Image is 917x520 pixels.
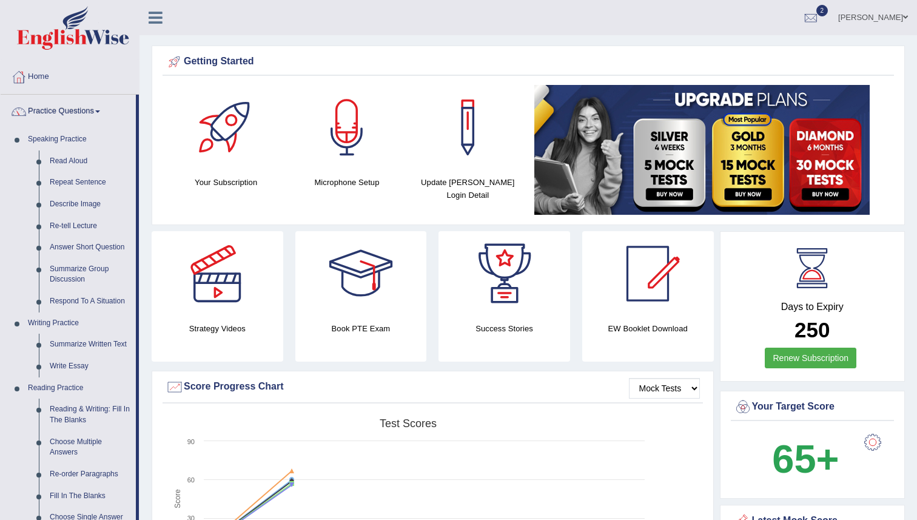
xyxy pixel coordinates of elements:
[816,5,828,16] span: 2
[187,476,195,484] text: 60
[414,176,522,201] h4: Update [PERSON_NAME] Login Detail
[794,318,830,342] b: 250
[1,95,136,125] a: Practice Questions
[187,438,195,445] text: 90
[44,258,136,291] a: Summarize Group Discussion
[152,322,283,335] h4: Strategy Videos
[44,237,136,258] a: Answer Short Question
[44,334,136,356] a: Summarize Written Text
[734,302,892,312] h4: Days to Expiry
[44,194,136,215] a: Describe Image
[44,172,136,194] a: Repeat Sentence
[44,150,136,172] a: Read Aloud
[772,437,839,481] b: 65+
[166,378,700,396] div: Score Progress Chart
[380,417,437,430] tspan: Test scores
[22,312,136,334] a: Writing Practice
[438,322,570,335] h4: Success Stories
[44,215,136,237] a: Re-tell Lecture
[44,291,136,312] a: Respond To A Situation
[734,398,892,416] div: Your Target Score
[292,176,401,189] h4: Microphone Setup
[44,431,136,464] a: Choose Multiple Answers
[295,322,427,335] h4: Book PTE Exam
[44,399,136,431] a: Reading & Writing: Fill In The Blanks
[534,85,870,215] img: small5.jpg
[22,129,136,150] a: Speaking Practice
[44,464,136,485] a: Re-order Paragraphs
[1,60,139,90] a: Home
[44,356,136,377] a: Write Essay
[582,322,714,335] h4: EW Booklet Download
[22,377,136,399] a: Reading Practice
[765,348,856,368] a: Renew Subscription
[173,489,182,508] tspan: Score
[172,176,280,189] h4: Your Subscription
[166,53,891,71] div: Getting Started
[44,485,136,507] a: Fill In The Blanks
